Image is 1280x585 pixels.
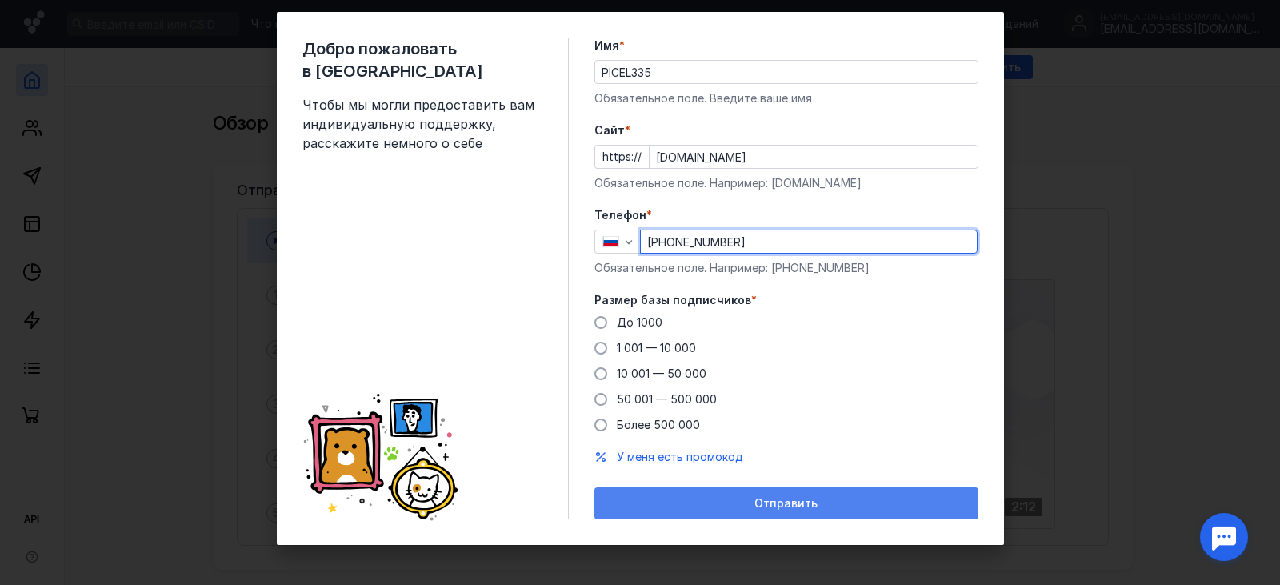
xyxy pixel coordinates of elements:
[617,449,743,465] button: У меня есть промокод
[302,95,542,153] span: Чтобы мы могли предоставить вам индивидуальную поддержку, расскажите немного о себе
[594,175,978,191] div: Обязательное поле. Например: [DOMAIN_NAME]
[302,38,542,82] span: Добро пожаловать в [GEOGRAPHIC_DATA]
[754,497,818,511] span: Отправить
[617,315,662,329] span: До 1000
[594,487,978,519] button: Отправить
[594,90,978,106] div: Обязательное поле. Введите ваше имя
[594,260,978,276] div: Обязательное поле. Например: [PHONE_NUMBER]
[594,38,619,54] span: Имя
[617,450,743,463] span: У меня есть промокод
[617,367,706,380] span: 10 001 — 50 000
[617,392,717,406] span: 50 001 — 500 000
[617,418,700,431] span: Более 500 000
[594,207,646,223] span: Телефон
[617,341,696,355] span: 1 001 — 10 000
[594,292,751,308] span: Размер базы подписчиков
[594,122,625,138] span: Cайт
